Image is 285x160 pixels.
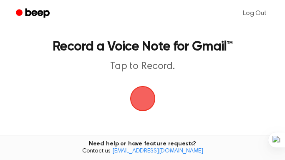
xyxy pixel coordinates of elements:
p: Tap to Record. [18,60,267,73]
a: [EMAIL_ADDRESS][DOMAIN_NAME] [112,148,203,154]
a: Log Out [235,3,275,23]
h1: Record a Voice Note for Gmail™ [18,40,267,53]
a: Beep [10,5,57,22]
button: Beep Logo [130,86,155,111]
span: Contact us [5,148,280,155]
